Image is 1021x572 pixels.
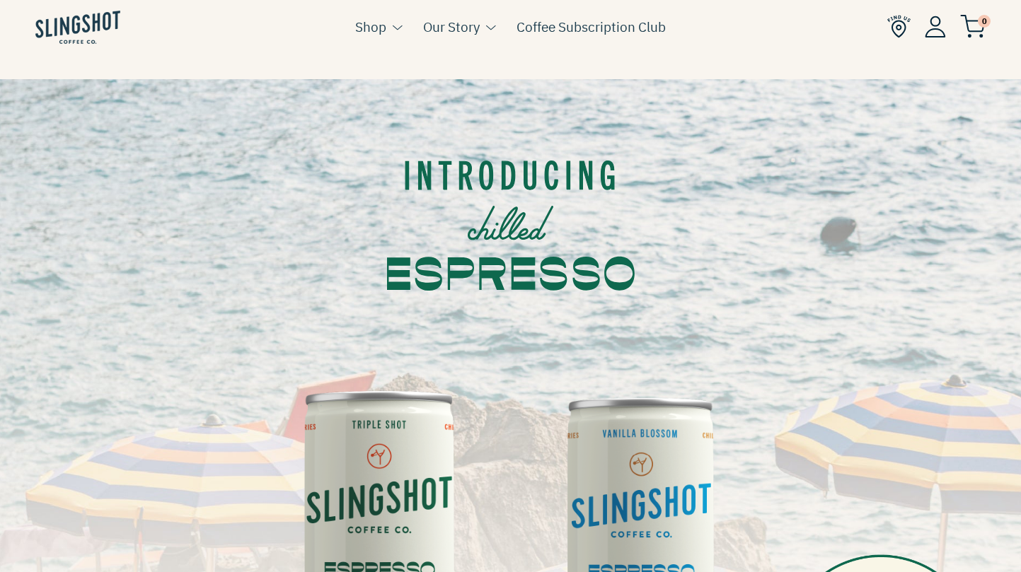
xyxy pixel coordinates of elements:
img: Account [925,16,946,37]
a: Coffee Subscription Club [517,16,666,37]
img: Find Us [887,15,911,38]
a: 0 [960,18,986,35]
a: Shop [355,16,386,37]
img: cart [960,15,986,38]
span: 0 [978,15,991,28]
img: intro.svg__PID:948df2cb-ef34-4dd7-a140-f54439bfbc6a [387,90,635,344]
a: Our Story [423,16,480,37]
